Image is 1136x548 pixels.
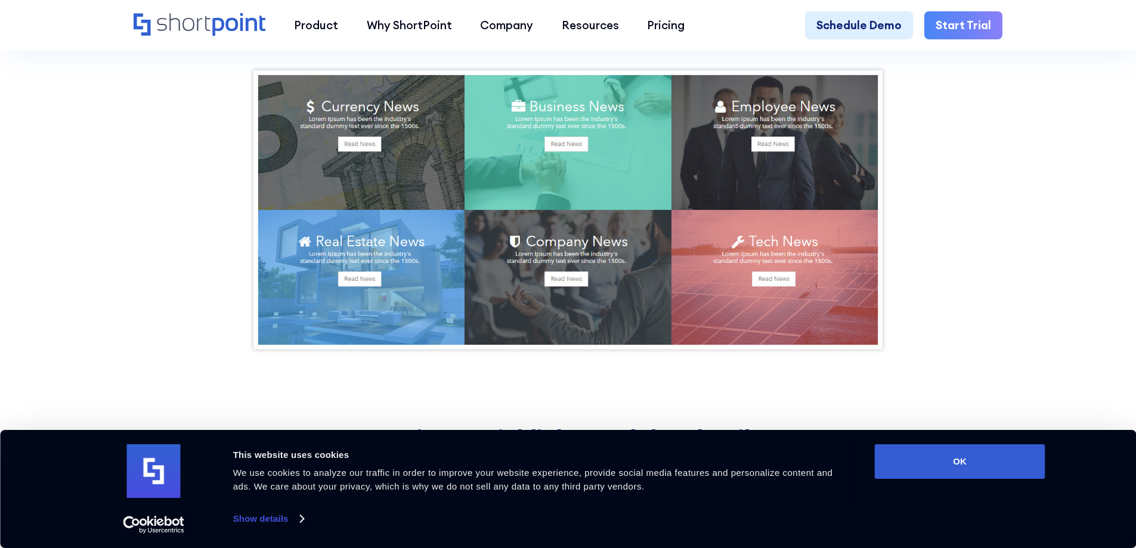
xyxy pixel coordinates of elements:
div: Company [480,17,533,34]
div: Product [294,17,338,34]
h2: Option 4: Highlights and thumbnails [249,425,888,451]
a: Why ShortPoint [352,11,466,40]
button: OK [875,444,1045,479]
a: Home [134,13,265,38]
a: Company [466,11,547,40]
a: Start Trial [924,11,1002,40]
a: Schedule Demo [805,11,913,40]
a: Show details [233,510,304,528]
img: logo [127,444,181,498]
div: Why ShortPoint [367,17,452,34]
a: Usercentrics Cookiebot - opens in a new window [101,516,206,534]
a: Product [280,11,352,40]
div: This website uses cookies [233,448,848,462]
a: Pricing [633,11,699,40]
div: Resources [562,17,619,34]
span: We use cookies to analyze our traffic in order to improve your website experience, provide social... [233,467,833,491]
a: Resources [547,11,633,40]
div: Pricing [647,17,685,34]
